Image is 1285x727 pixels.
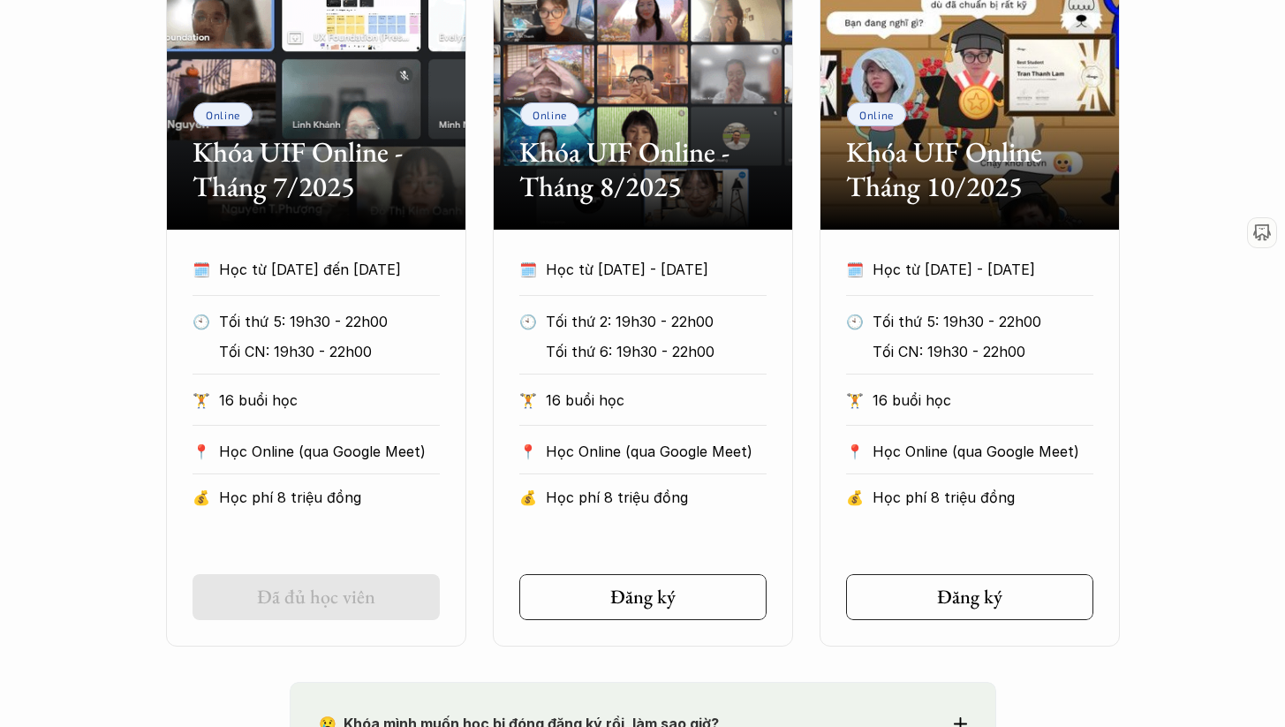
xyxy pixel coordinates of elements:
p: Tối CN: 19h30 - 22h00 [873,338,1119,365]
p: Học từ [DATE] đến [DATE] [219,256,440,283]
h5: Đã đủ học viên [257,586,375,609]
a: Đăng ký [519,574,767,620]
p: Học phí 8 triệu đồng [873,484,1093,511]
p: Học từ [DATE] - [DATE] [873,256,1093,283]
h5: Đăng ký [610,586,676,609]
p: 🏋️ [193,387,210,413]
p: Học phí 8 triệu đồng [546,484,767,511]
p: Học từ [DATE] - [DATE] [546,256,767,283]
p: Tối thứ 2: 19h30 - 22h00 [546,308,792,335]
p: 16 buổi học [219,387,440,413]
p: 💰 [846,484,864,511]
p: 📍 [846,443,864,460]
p: 💰 [193,484,210,511]
p: 📍 [519,443,537,460]
p: Online [859,109,894,121]
a: Đăng ký [846,574,1093,620]
p: 16 buổi học [873,387,1093,413]
p: 📍 [193,443,210,460]
p: Tối thứ 5: 19h30 - 22h00 [873,308,1119,335]
p: Học Online (qua Google Meet) [546,438,767,465]
h2: Khóa UIF Online - Tháng 7/2025 [193,135,440,203]
p: Học phí 8 triệu đồng [219,484,440,511]
p: Học Online (qua Google Meet) [873,438,1093,465]
h2: Khóa UIF Online - Tháng 8/2025 [519,135,767,203]
p: Học Online (qua Google Meet) [219,438,440,465]
p: Tối CN: 19h30 - 22h00 [219,338,465,365]
h5: Đăng ký [937,586,1002,609]
p: Tối thứ 5: 19h30 - 22h00 [219,308,465,335]
p: Online [533,109,567,121]
p: Online [206,109,240,121]
p: 🕙 [519,308,537,335]
p: 🕙 [846,308,864,335]
p: 16 buổi học [546,387,767,413]
p: 🏋️ [519,387,537,413]
p: 🗓️ [846,256,864,283]
p: 🕙 [193,308,210,335]
h2: Khóa UIF Online Tháng 10/2025 [846,135,1093,203]
p: 🗓️ [193,256,210,283]
p: 💰 [519,484,537,511]
p: 🏋️ [846,387,864,413]
p: 🗓️ [519,256,537,283]
p: Tối thứ 6: 19h30 - 22h00 [546,338,792,365]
